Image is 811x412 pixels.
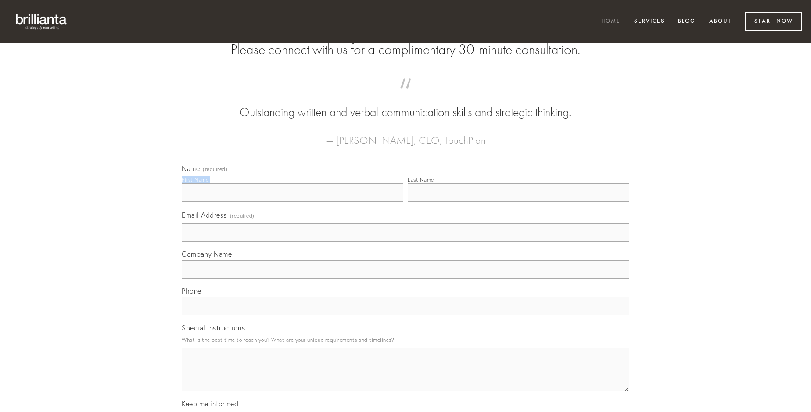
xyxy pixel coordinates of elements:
[628,14,671,29] a: Services
[408,176,434,183] div: Last Name
[196,121,615,149] figcaption: — [PERSON_NAME], CEO, TouchPlan
[182,164,200,173] span: Name
[182,334,629,346] p: What is the best time to reach you? What are your unique requirements and timelines?
[182,211,227,219] span: Email Address
[703,14,737,29] a: About
[196,87,615,121] blockquote: Outstanding written and verbal communication skills and strategic thinking.
[196,87,615,104] span: “
[596,14,626,29] a: Home
[182,287,201,295] span: Phone
[182,176,208,183] div: First Name
[672,14,701,29] a: Blog
[203,167,227,172] span: (required)
[9,9,75,34] img: brillianta - research, strategy, marketing
[182,250,232,258] span: Company Name
[182,41,629,58] h2: Please connect with us for a complimentary 30-minute consultation.
[745,12,802,31] a: Start Now
[230,210,255,222] span: (required)
[182,323,245,332] span: Special Instructions
[182,399,238,408] span: Keep me informed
